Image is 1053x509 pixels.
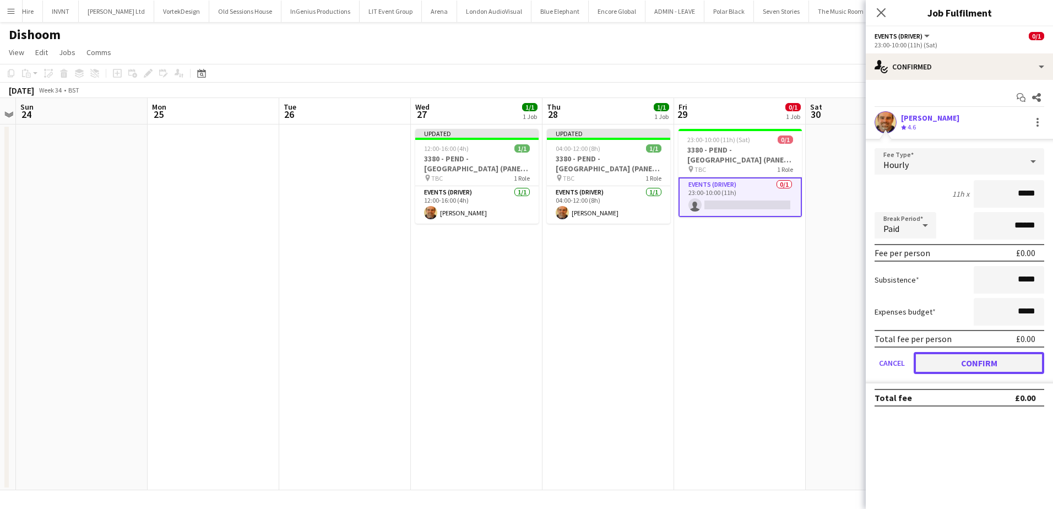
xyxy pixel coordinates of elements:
span: Sat [810,102,822,112]
a: Jobs [55,45,80,59]
span: 04:00-12:00 (8h) [556,144,600,153]
span: Jobs [59,47,75,57]
button: The Music Room [809,1,873,22]
span: 4.6 [908,123,916,131]
span: 1 Role [777,165,793,174]
span: 26 [282,108,296,121]
div: Confirmed [866,53,1053,80]
span: TBC [431,174,443,182]
button: Polar Black [704,1,754,22]
button: Arena [422,1,457,22]
div: BST [68,86,79,94]
h1: Dishoom [9,26,61,43]
div: Total fee [875,392,912,403]
span: 29 [677,108,687,121]
button: Encore Global [589,1,645,22]
span: Paid [883,223,899,234]
button: Seven Stories [754,1,809,22]
span: Hourly [883,159,909,170]
span: 30 [808,108,822,121]
button: Cancel [875,352,909,374]
span: Week 34 [36,86,64,94]
span: 1/1 [514,144,530,153]
span: 12:00-16:00 (4h) [424,144,469,153]
button: INVNT [43,1,79,22]
div: [PERSON_NAME] [901,113,959,123]
span: Sun [20,102,34,112]
button: London AudioVisual [457,1,531,22]
span: 0/1 [785,103,801,111]
span: TBC [694,165,706,174]
h3: 3380 - PEND - [GEOGRAPHIC_DATA] (PANEL VAN) [415,154,539,174]
label: Subsistence [875,275,919,285]
button: Old Sessions House [209,1,281,22]
button: LIT Event Group [360,1,422,22]
span: View [9,47,24,57]
span: TBC [563,174,574,182]
button: Blue Elephant [531,1,589,22]
button: VortekDesign [154,1,209,22]
app-card-role: Events (Driver)0/123:00-10:00 (11h) [679,177,802,217]
span: 1/1 [522,103,538,111]
div: Fee per person [875,247,930,258]
div: 1 Job [786,112,800,121]
div: Updated [415,129,539,138]
div: Total fee per person [875,333,952,344]
h3: Job Fulfilment [866,6,1053,20]
button: InGenius Productions [281,1,360,22]
app-job-card: Updated12:00-16:00 (4h)1/13380 - PEND - [GEOGRAPHIC_DATA] (PANEL VAN) TBC1 RoleEvents (Driver)1/1... [415,129,539,224]
a: Edit [31,45,52,59]
span: Events (Driver) [875,32,922,40]
span: Fri [679,102,687,112]
div: Updated [547,129,670,138]
button: Events (Driver) [875,32,931,40]
span: 1/1 [646,144,661,153]
app-card-role: Events (Driver)1/104:00-12:00 (8h)[PERSON_NAME] [547,186,670,224]
app-job-card: 23:00-10:00 (11h) (Sat)0/13380 - PEND - [GEOGRAPHIC_DATA] (PANEL VAN) TBC1 RoleEvents (Driver)0/1... [679,129,802,217]
span: 1 Role [645,174,661,182]
span: 0/1 [1029,32,1044,40]
h3: 3380 - PEND - [GEOGRAPHIC_DATA] (PANEL VAN) [547,154,670,174]
div: 1 Job [654,112,669,121]
div: £0.00 [1015,392,1035,403]
div: [DATE] [9,85,34,96]
span: Tue [284,102,296,112]
button: Confirm [914,352,1044,374]
label: Expenses budget [875,307,936,317]
span: Wed [415,102,430,112]
button: ADMIN - LEAVE [645,1,704,22]
span: 1/1 [654,103,669,111]
span: Edit [35,47,48,57]
div: £0.00 [1016,333,1035,344]
div: 11h x [952,189,969,199]
span: 27 [414,108,430,121]
span: 24 [19,108,34,121]
a: Comms [82,45,116,59]
div: 23:00-10:00 (11h) (Sat) [875,41,1044,49]
h3: 3380 - PEND - [GEOGRAPHIC_DATA] (PANEL VAN) [679,145,802,165]
span: Mon [152,102,166,112]
a: View [4,45,29,59]
span: 23:00-10:00 (11h) (Sat) [687,136,750,144]
span: 0/1 [778,136,793,144]
span: 25 [150,108,166,121]
app-card-role: Events (Driver)1/112:00-16:00 (4h)[PERSON_NAME] [415,186,539,224]
span: 28 [545,108,561,121]
span: 1 Role [514,174,530,182]
button: [PERSON_NAME] Ltd [79,1,154,22]
div: £0.00 [1016,247,1035,258]
span: Thu [547,102,561,112]
app-job-card: Updated04:00-12:00 (8h)1/13380 - PEND - [GEOGRAPHIC_DATA] (PANEL VAN) TBC1 RoleEvents (Driver)1/1... [547,129,670,224]
div: 1 Job [523,112,537,121]
span: Comms [86,47,111,57]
